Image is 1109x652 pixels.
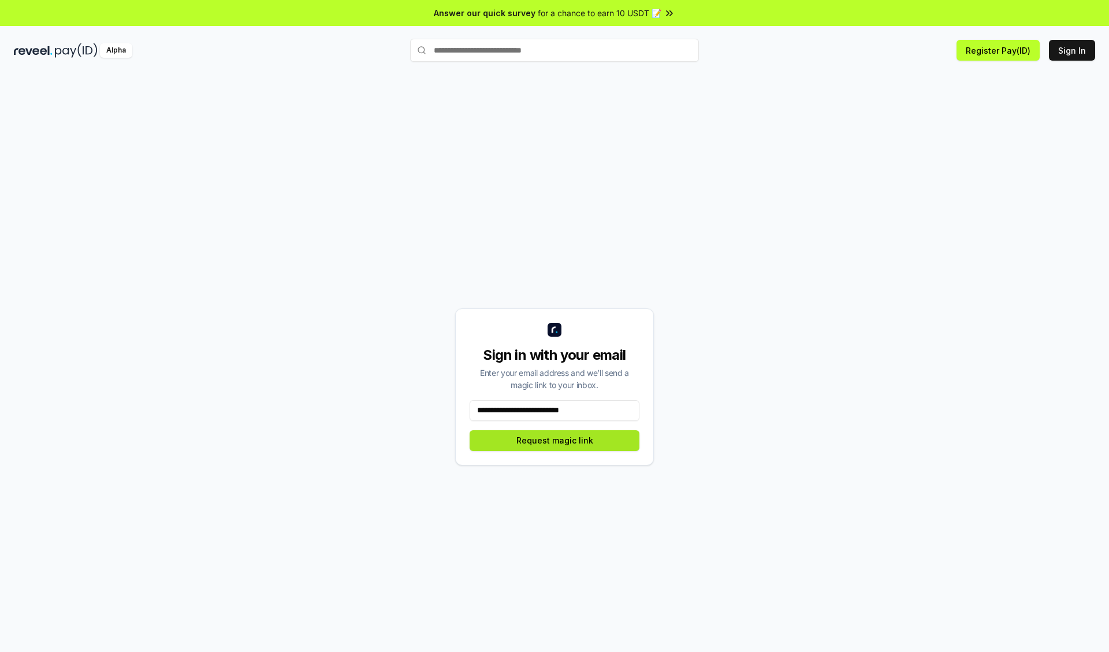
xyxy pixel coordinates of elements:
div: Sign in with your email [470,346,639,364]
span: for a chance to earn 10 USDT 📝 [538,7,661,19]
button: Request magic link [470,430,639,451]
img: logo_small [548,323,561,337]
div: Alpha [100,43,132,58]
div: Enter your email address and we’ll send a magic link to your inbox. [470,367,639,391]
span: Answer our quick survey [434,7,535,19]
button: Register Pay(ID) [957,40,1040,61]
button: Sign In [1049,40,1095,61]
img: pay_id [55,43,98,58]
img: reveel_dark [14,43,53,58]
